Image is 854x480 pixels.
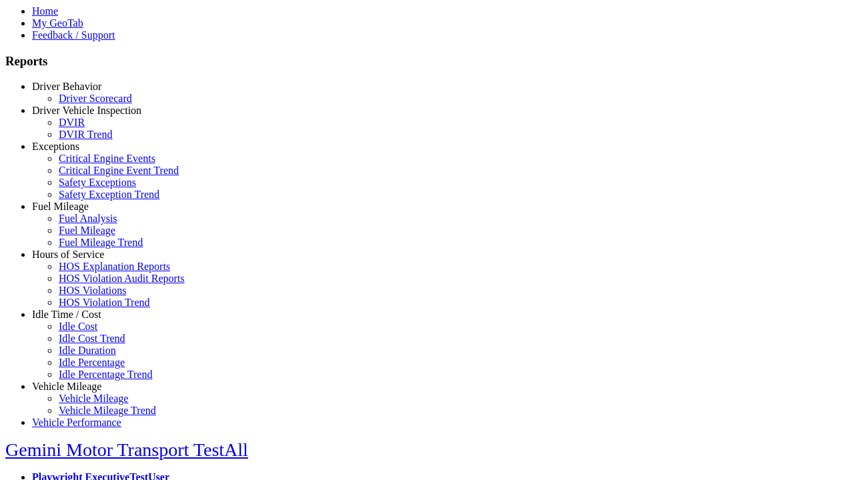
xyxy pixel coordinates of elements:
a: Idle Percentage Trend [59,369,152,380]
a: Idle Percentage [59,357,125,368]
a: Hours of Service [32,249,104,260]
a: Driver Scorecard [59,93,132,104]
a: Idle Time / Cost [32,309,101,320]
a: Vehicle Mileage [59,393,128,404]
a: Idle Duration [59,345,116,356]
a: HOS Violations [59,285,126,296]
a: Idle Cost [59,321,97,332]
a: DVIR Trend [59,129,112,140]
a: Vehicle Mileage [32,381,101,392]
a: Driver Vehicle Inspection [32,105,141,116]
h3: Reports [5,54,849,69]
a: Home [32,5,58,17]
a: Fuel Mileage [32,201,89,212]
a: Exceptions [32,141,79,152]
a: HOS Violation Trend [59,297,150,308]
a: Safety Exception Trend [59,189,159,200]
a: HOS Violation Audit Reports [59,273,185,284]
a: Vehicle Mileage Trend [59,405,156,416]
a: Safety Exceptions [59,177,136,188]
a: Vehicle Performance [32,417,121,428]
a: Idle Cost Trend [59,333,125,344]
a: Critical Engine Event Trend [59,165,179,176]
a: My GeoTab [32,17,83,29]
a: HOS Explanation Reports [59,261,170,272]
a: Critical Engine Events [59,153,155,164]
a: Fuel Analysis [59,213,117,224]
a: Driver Behavior [32,81,101,92]
a: Fuel Mileage Trend [59,237,143,248]
a: Fuel Mileage [59,225,115,236]
a: DVIR [59,117,85,128]
a: Feedback / Support [32,29,115,41]
a: Gemini Motor Transport TestAll [5,439,248,460]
